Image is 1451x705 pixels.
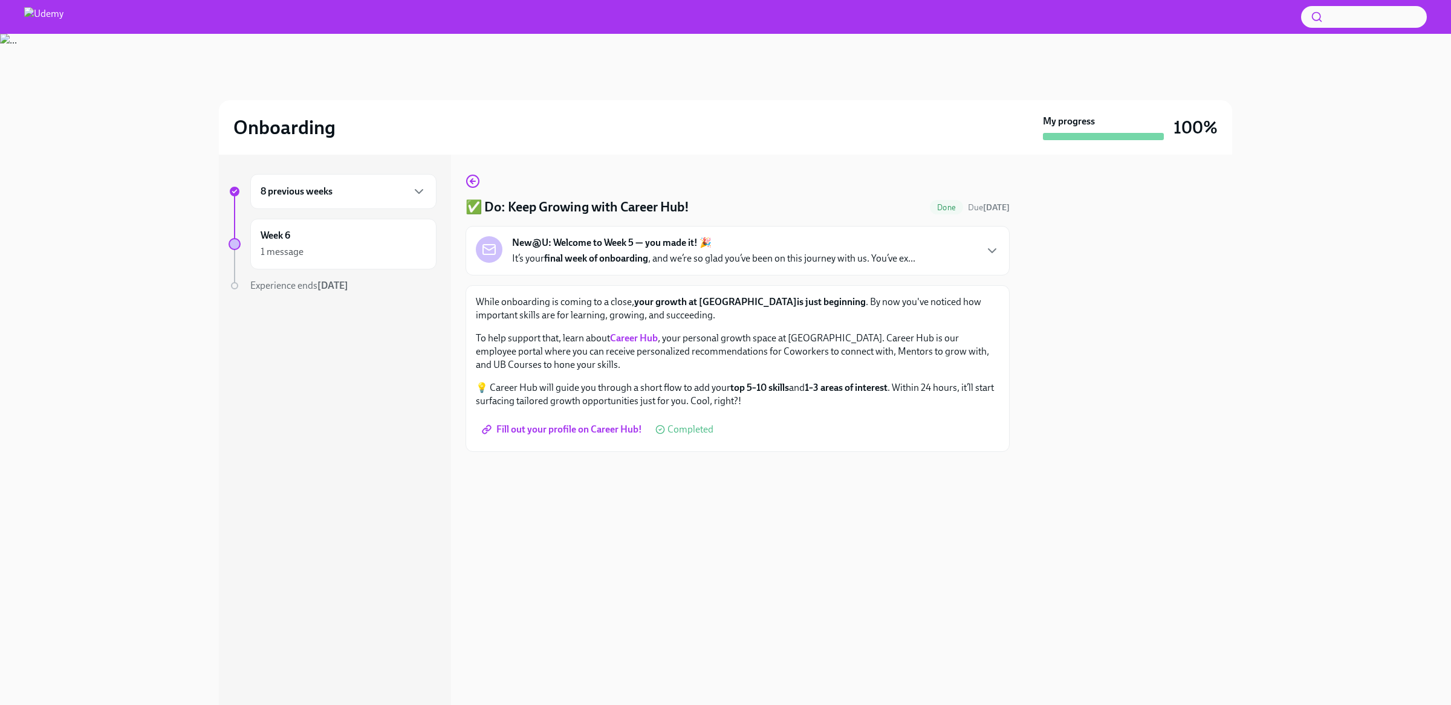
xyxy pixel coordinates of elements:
h3: 100% [1173,117,1218,138]
p: To help support that, learn about , your personal growth space at [GEOGRAPHIC_DATA]. Career Hub i... [476,332,999,372]
h6: Week 6 [261,229,290,242]
p: It’s your , and we’re so glad you’ve been on this journey with us. You’ve ex... [512,252,915,265]
strong: [DATE] [983,202,1010,213]
span: Completed [667,425,713,434]
span: Fill out your profile on Career Hub! [484,423,642,436]
strong: your growth at [GEOGRAPHIC_DATA] [634,296,797,307]
strong: 1–3 areas of interest [805,382,888,393]
h6: 8 previous weeks [261,185,333,198]
strong: My progress [1043,115,1095,128]
span: Experience ends [250,280,348,291]
h4: ✅ Do: Keep Growing with Career Hub! [466,198,689,216]
strong: [DATE] [317,280,348,291]
p: While onboarding is coming to a close, . By now you've noticed how important skills are for learn... [476,295,999,322]
strong: final week of onboarding [544,253,648,264]
strong: top 5–10 skills [730,382,789,393]
div: 8 previous weeks [250,174,437,209]
h2: Onboarding [233,115,336,140]
p: 💡 Career Hub will guide you through a short flow to add your and . Within 24 hours, it’ll start s... [476,381,999,408]
a: Career Hub [610,332,658,344]
div: 1 message [261,245,304,259]
strong: is just beginning [634,296,866,307]
span: Done [930,203,963,212]
a: Fill out your profile on Career Hub! [476,417,651,442]
img: Udemy [24,7,63,27]
span: September 13th, 2025 08:00 [968,202,1010,213]
a: Week 61 message [229,219,437,269]
strong: New@U: Welcome to Week 5 — you made it! 🎉 [512,236,712,249]
span: Due [968,202,1010,213]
